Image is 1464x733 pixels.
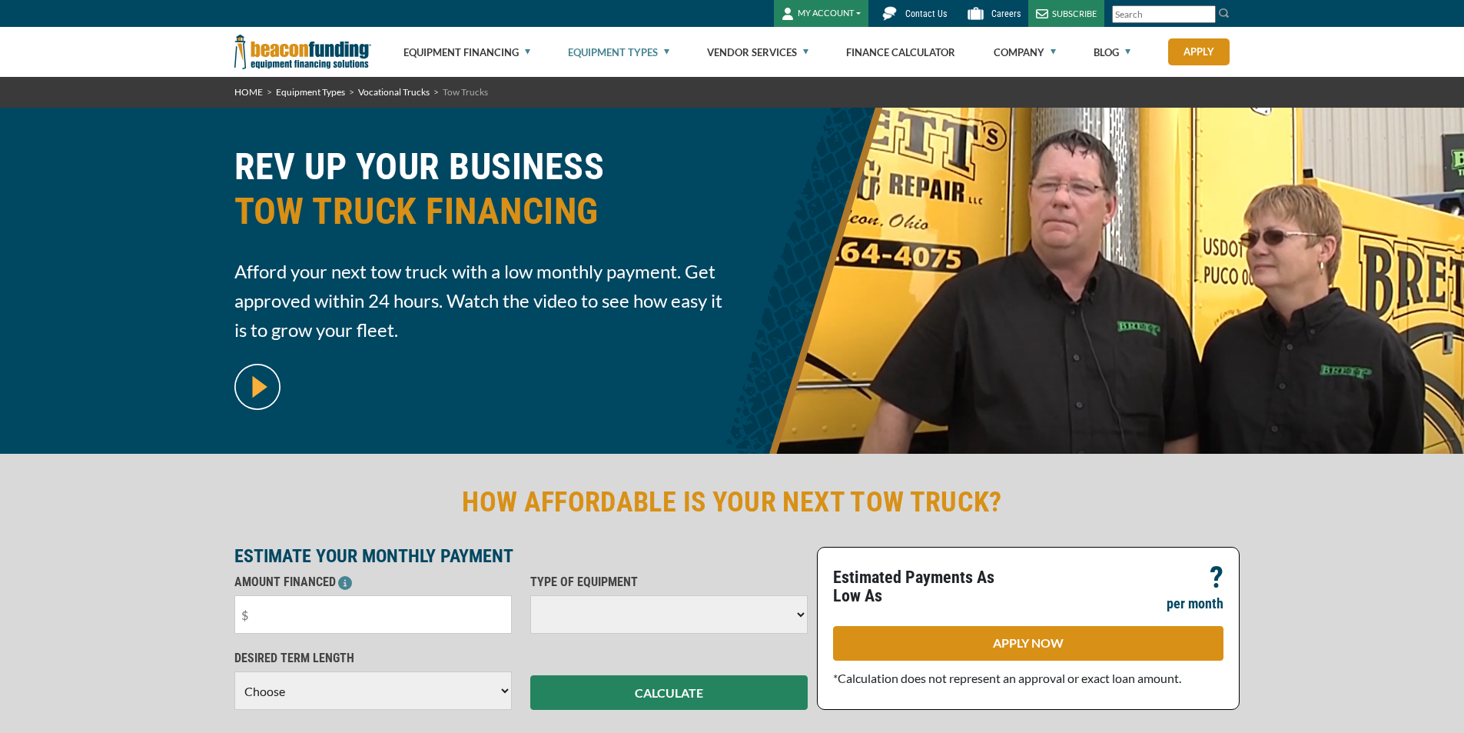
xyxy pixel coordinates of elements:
[234,649,512,668] p: DESIRED TERM LENGTH
[846,28,955,77] a: Finance Calculator
[568,28,669,77] a: Equipment Types
[234,145,723,245] h1: REV UP YOUR BUSINESS
[234,189,723,234] span: TOW TRUCK FINANCING
[1112,5,1216,23] input: Search
[234,485,1230,520] h2: HOW AFFORDABLE IS YOUR NEXT TOW TRUCK?
[833,671,1181,685] span: *Calculation does not represent an approval or exact loan amount.
[234,595,512,634] input: $
[530,675,808,710] button: CALCULATE
[905,8,947,19] span: Contact Us
[994,28,1056,77] a: Company
[1167,595,1223,613] p: per month
[1094,28,1130,77] a: Blog
[1168,38,1230,65] a: Apply
[358,86,430,98] a: Vocational Trucks
[1218,7,1230,19] img: Search
[234,573,512,591] p: AMOUNT FINANCED
[234,86,263,98] a: HOME
[991,8,1021,19] span: Careers
[234,257,723,345] span: Afford your next tow truck with a low monthly payment. Get approved within 24 hours. Watch the vi...
[530,573,808,591] p: TYPE OF EQUIPMENT
[234,364,281,410] img: video modal pop-up play button
[234,27,371,77] img: Beacon Funding Corporation logo
[1200,8,1212,21] a: Clear search text
[1210,568,1223,587] p: ?
[443,86,488,98] span: Tow Trucks
[234,547,808,565] p: ESTIMATE YOUR MONTHLY PAYMENT
[403,28,530,77] a: Equipment Financing
[833,626,1223,661] a: APPLY NOW
[833,568,1019,605] p: Estimated Payments As Low As
[276,86,345,98] a: Equipment Types
[707,28,808,77] a: Vendor Services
